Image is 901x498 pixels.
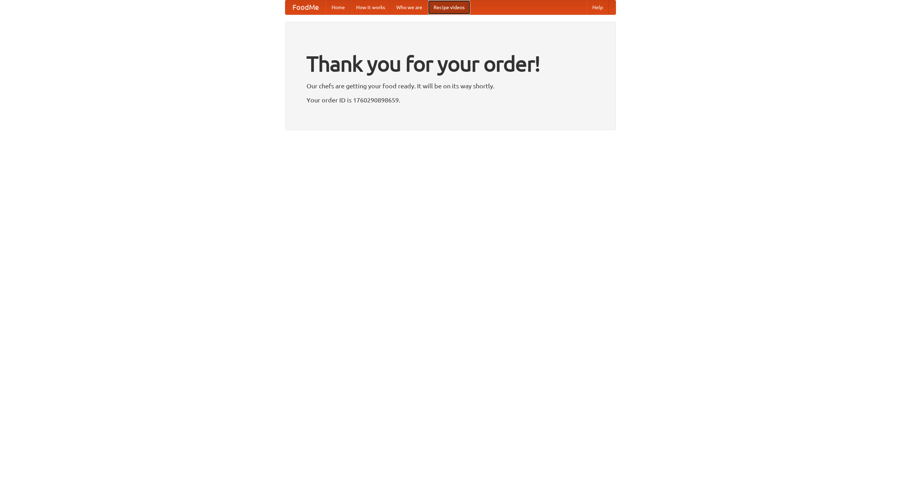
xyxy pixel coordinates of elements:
a: Recipe videos [428,0,470,14]
a: FoodMe [285,0,326,14]
a: Who we are [391,0,428,14]
a: How it works [351,0,391,14]
a: Home [326,0,351,14]
p: Our chefs are getting your food ready. It will be on its way shortly. [307,81,594,91]
a: Help [587,0,609,14]
p: Your order ID is 1760290898659. [307,95,594,105]
h1: Thank you for your order! [307,47,594,81]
